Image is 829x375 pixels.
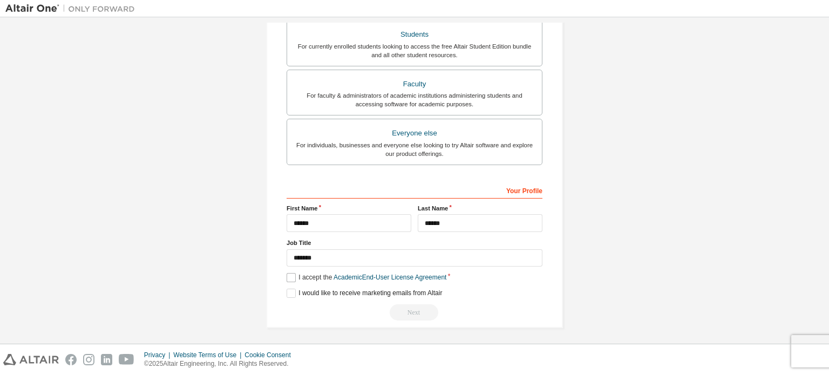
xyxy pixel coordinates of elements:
[334,274,446,281] a: Academic End-User License Agreement
[83,354,94,365] img: instagram.svg
[244,351,297,359] div: Cookie Consent
[144,351,173,359] div: Privacy
[294,141,535,158] div: For individuals, businesses and everyone else looking to try Altair software and explore our prod...
[119,354,134,365] img: youtube.svg
[287,289,442,298] label: I would like to receive marketing emails from Altair
[294,77,535,92] div: Faculty
[418,204,542,213] label: Last Name
[173,351,244,359] div: Website Terms of Use
[287,238,542,247] label: Job Title
[3,354,59,365] img: altair_logo.svg
[144,359,297,369] p: © 2025 Altair Engineering, Inc. All Rights Reserved.
[65,354,77,365] img: facebook.svg
[294,27,535,42] div: Students
[287,273,446,282] label: I accept the
[294,91,535,108] div: For faculty & administrators of academic institutions administering students and accessing softwa...
[287,204,411,213] label: First Name
[5,3,140,14] img: Altair One
[287,181,542,199] div: Your Profile
[294,126,535,141] div: Everyone else
[287,304,542,321] div: Read and acccept EULA to continue
[294,42,535,59] div: For currently enrolled students looking to access the free Altair Student Edition bundle and all ...
[101,354,112,365] img: linkedin.svg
